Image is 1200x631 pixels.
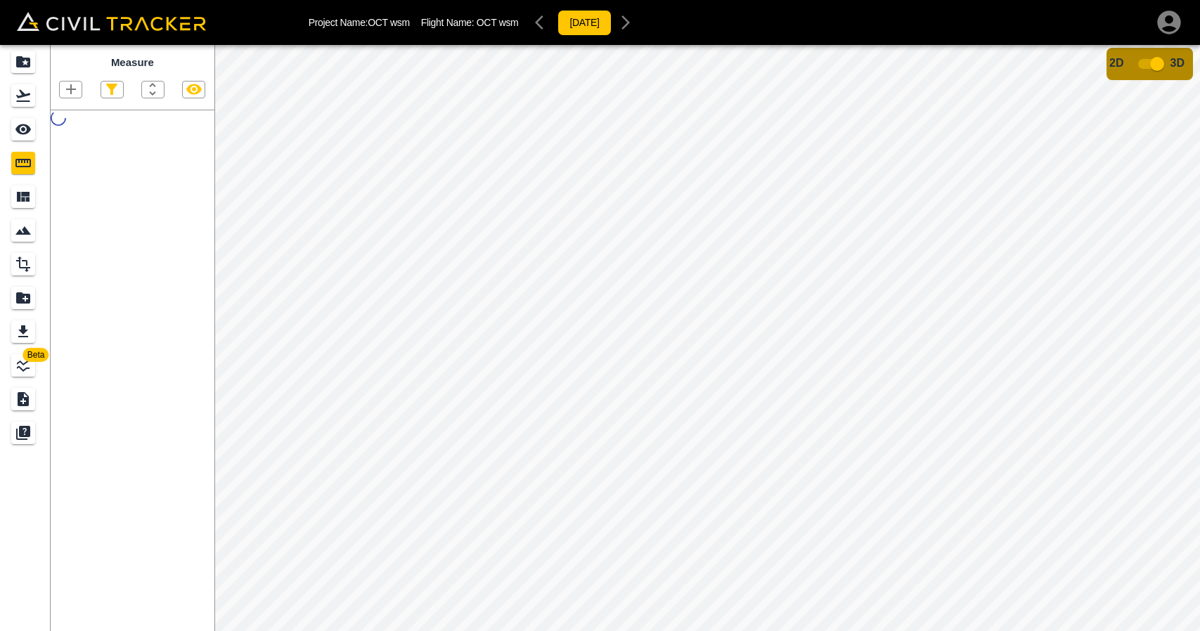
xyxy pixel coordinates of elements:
span: 2D [1109,57,1123,69]
span: OCT wsm [477,17,519,28]
p: Flight Name: [421,17,519,28]
img: Civil Tracker [17,12,206,32]
button: [DATE] [557,10,611,36]
p: Project Name: OCT wsm [309,17,410,28]
span: 3D [1170,57,1185,69]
